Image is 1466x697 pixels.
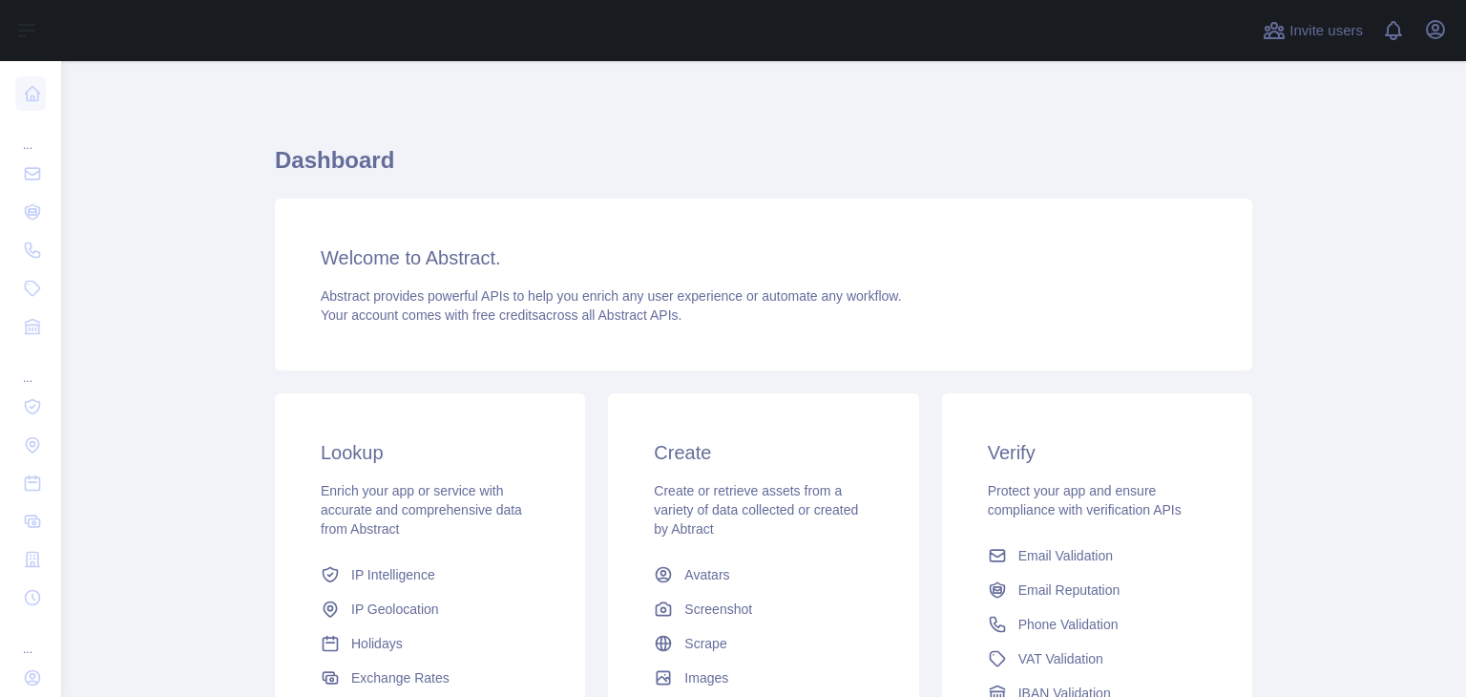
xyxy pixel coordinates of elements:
a: Scrape [646,626,880,661]
span: Exchange Rates [351,668,450,687]
span: IP Intelligence [351,565,435,584]
span: Scrape [684,634,726,653]
div: ... [15,115,46,153]
span: Holidays [351,634,403,653]
span: free credits [472,307,538,323]
h3: Verify [988,439,1206,466]
span: Email Reputation [1018,581,1120,600]
span: Create or retrieve assets from a variety of data collected or created by Abtract [654,483,858,537]
a: Email Reputation [980,573,1214,607]
span: Images [684,668,728,687]
a: Holidays [313,626,547,661]
a: VAT Validation [980,642,1214,676]
span: Abstract provides powerful APIs to help you enrich any user experience or automate any workflow. [321,288,902,304]
h3: Welcome to Abstract. [321,244,1206,271]
span: Screenshot [684,600,752,619]
span: Avatars [684,565,729,584]
span: Phone Validation [1018,615,1119,634]
h3: Create [654,439,872,466]
span: Invite users [1289,20,1363,42]
a: Exchange Rates [313,661,547,695]
span: IP Geolocation [351,600,439,619]
span: Your account comes with across all Abstract APIs. [321,307,681,323]
a: Screenshot [646,592,880,626]
a: Phone Validation [980,607,1214,642]
div: ... [15,348,46,386]
a: Avatars [646,558,880,592]
h3: Lookup [321,439,539,466]
span: Email Validation [1018,546,1113,565]
span: VAT Validation [1018,649,1103,668]
a: IP Intelligence [313,558,547,592]
a: IP Geolocation [313,592,547,626]
span: Enrich your app or service with accurate and comprehensive data from Abstract [321,483,522,537]
h1: Dashboard [275,145,1252,191]
a: Email Validation [980,539,1214,573]
a: Images [646,661,880,695]
button: Invite users [1259,15,1367,46]
div: ... [15,619,46,657]
span: Protect your app and ensure compliance with verification APIs [988,483,1182,517]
